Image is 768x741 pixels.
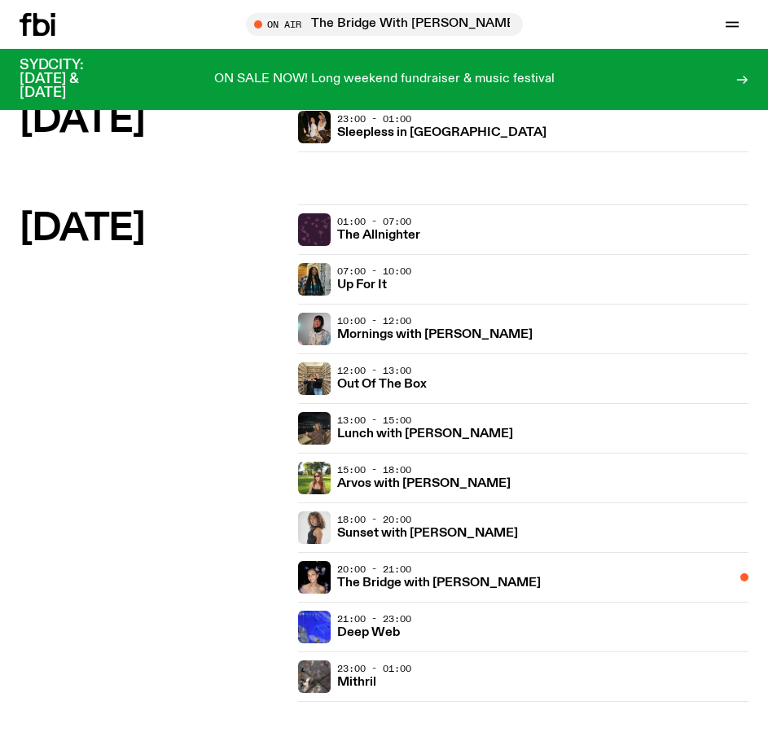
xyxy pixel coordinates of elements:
[337,563,411,576] span: 20:00 - 21:00
[337,226,420,242] a: The Allnighter
[337,463,411,476] span: 15:00 - 18:00
[337,524,518,540] a: Sunset with [PERSON_NAME]
[337,112,411,125] span: 23:00 - 01:00
[337,127,546,139] h3: Sleepless in [GEOGRAPHIC_DATA]
[337,279,387,292] h3: Up For It
[337,478,511,490] h3: Arvos with [PERSON_NAME]
[337,577,541,590] h3: The Bridge with [PERSON_NAME]
[337,428,513,441] h3: Lunch with [PERSON_NAME]
[337,230,420,242] h3: The Allnighter
[337,215,411,228] span: 01:00 - 07:00
[337,574,541,590] a: The Bridge with [PERSON_NAME]
[214,72,555,87] p: ON SALE NOW! Long weekend fundraiser & music festival
[298,412,331,445] img: Izzy Page stands above looking down at Opera Bar. She poses in front of the Harbour Bridge in the...
[20,211,285,248] h2: [DATE]
[298,462,331,494] img: Lizzie Bowles is sitting in a bright green field of grass, with dark sunglasses and a black top. ...
[337,124,546,139] a: Sleepless in [GEOGRAPHIC_DATA]
[246,13,523,36] button: On AirThe Bridge With [PERSON_NAME]
[20,59,124,100] h3: SYDCITY: [DATE] & [DATE]
[337,364,411,377] span: 12:00 - 13:00
[298,111,331,143] img: Marcus Whale is on the left, bent to his knees and arching back with a gleeful look his face He i...
[337,375,427,391] a: Out Of The Box
[337,673,376,689] a: Mithril
[337,627,400,639] h3: Deep Web
[298,611,331,643] img: An abstract artwork, in bright blue with amorphous shapes, illustrated shimmers and small drawn c...
[337,265,411,278] span: 07:00 - 10:00
[298,313,331,345] img: Kana Frazer is smiling at the camera with her head tilted slightly to her left. She wears big bla...
[337,624,400,639] a: Deep Web
[298,362,331,395] img: Matt and Kate stand in the music library and make a heart shape with one hand each.
[337,379,427,391] h3: Out Of The Box
[337,662,411,675] span: 23:00 - 01:00
[20,103,285,139] h2: [DATE]
[337,677,376,689] h3: Mithril
[298,263,331,296] img: Ify - a Brown Skin girl with black braided twists, looking up to the side with her tongue stickin...
[337,425,513,441] a: Lunch with [PERSON_NAME]
[337,475,511,490] a: Arvos with [PERSON_NAME]
[337,414,411,427] span: 13:00 - 15:00
[337,329,533,341] h3: Mornings with [PERSON_NAME]
[337,326,533,341] a: Mornings with [PERSON_NAME]
[337,528,518,540] h3: Sunset with [PERSON_NAME]
[337,513,411,526] span: 18:00 - 20:00
[337,612,411,625] span: 21:00 - 23:00
[298,511,331,544] img: Tangela looks past her left shoulder into the camera with an inquisitive look. She is wearing a s...
[298,660,331,693] img: An abstract artwork in mostly grey, with a textural cross in the centre. There are metallic and d...
[337,276,387,292] a: Up For It
[337,314,411,327] span: 10:00 - 12:00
